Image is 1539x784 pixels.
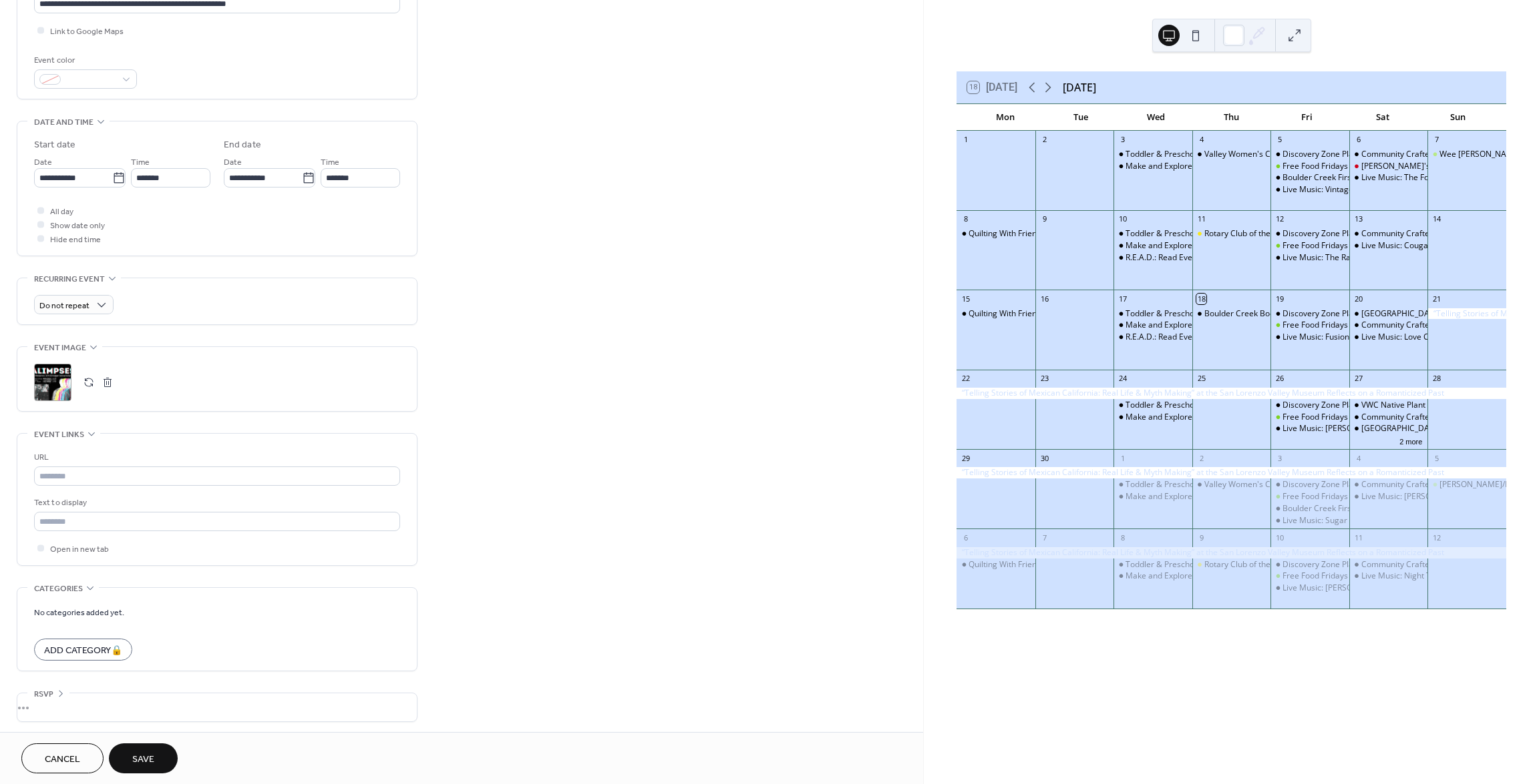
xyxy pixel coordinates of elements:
[1431,532,1441,542] div: 12
[1196,214,1206,224] div: 11
[1282,149,1383,160] div: Discovery Zone Play Group
[1118,453,1128,463] div: 1
[1063,79,1096,95] div: [DATE]
[957,308,1035,320] div: Quilting With Friends
[1126,320,1285,331] div: Make and Explore @ [GEOGRAPHIC_DATA]
[1126,332,1402,343] div: R.E.A.D.: Read Every Amazing Detail @ [GEOGRAPHIC_DATA] Reading Help
[1361,412,1437,423] div: Community Crafters
[1114,479,1192,490] div: Toddler & Preschool Storytime
[961,374,971,384] div: 22
[1114,252,1192,264] div: R.E.A.D.: Read Every Amazing Detail @ Boulder Creek Reading Help
[957,547,1506,558] div: “Telling Stories of Mexican California: Real Life & Myth Making” at the San Lorenzo Valley Museum...
[1270,515,1349,526] div: Live Music: Sugar Rooster at Joe's Bar
[1114,228,1192,240] div: Toddler & Preschool Storytime
[1126,479,1239,490] div: Toddler & Preschool Storytime
[1282,582,1536,594] div: Live Music: [PERSON_NAME] and the Tools at [PERSON_NAME]'s Bar
[34,115,94,129] span: Date and time
[1126,240,1285,252] div: Make and Explore @ [GEOGRAPHIC_DATA]
[957,388,1506,399] div: “Telling Stories of Mexican California: Real Life & Myth Making” at the San Lorenzo Valley Museum...
[1349,332,1428,343] div: Live Music: Love Creek at Joe's Bar
[1270,149,1349,160] div: Discovery Zone Play Group
[1196,374,1206,384] div: 25
[1270,252,1349,264] div: Live Music: The Radio at Joe's Bar
[132,753,154,767] span: Save
[1349,400,1428,411] div: VWC Native Plant Sale
[1204,308,1415,320] div: Boulder Creek Book Group (Hybrid: In-Person and Zoom)
[45,753,80,767] span: Cancel
[1274,135,1285,145] div: 5
[1204,228,1408,240] div: Rotary Club of the San [PERSON_NAME] Valley Meeting
[1431,453,1441,463] div: 5
[1431,214,1441,224] div: 14
[1194,104,1269,131] div: Thu
[1269,104,1345,131] div: Fri
[1353,135,1363,145] div: 6
[1431,374,1441,384] div: 28
[1427,479,1506,490] div: Wee Kirk Farmers/Makers Market
[969,559,1045,570] div: Quilting With Friends
[1270,423,1349,434] div: Live Music: Jefferson Hancock Band at Joe's Bar
[1126,308,1239,320] div: Toddler & Preschool Storytime
[1039,214,1049,224] div: 9
[321,155,339,169] span: Time
[961,214,971,224] div: 8
[1282,559,1383,570] div: Discovery Zone Play Group
[1270,570,1349,582] div: Free Food Fridays
[34,272,105,286] span: Recurring event
[1282,503,1382,514] div: Boulder Creek First [DATE]
[1349,559,1428,570] div: Community Crafters
[1118,135,1128,145] div: 3
[34,496,397,510] div: Text to display
[1126,228,1239,240] div: Toddler & Preschool Storytime
[1126,491,1285,502] div: Make and Explore @ [GEOGRAPHIC_DATA]
[1118,214,1128,224] div: 10
[1349,149,1428,160] div: Community Crafters
[1039,294,1049,304] div: 16
[1043,104,1118,131] div: Tue
[1349,240,1428,252] div: Live Music: Cougar Unleashed at Joe's Bar
[957,467,1506,478] div: “Telling Stories of Mexican California: Real Life & Myth Making” at the San Lorenzo Valley Museum...
[1394,435,1427,446] button: 2 more
[1114,559,1192,570] div: Toddler & Preschool Storytime
[1204,559,1408,570] div: Rotary Club of the San [PERSON_NAME] Valley Meeting
[1349,308,1428,320] div: San Lorenzo Valley River & Road Clean Up
[34,53,134,67] div: Event color
[1126,412,1285,423] div: Make and Explore @ [GEOGRAPHIC_DATA]
[1270,172,1349,183] div: Boulder Creek First Friday
[961,453,971,463] div: 29
[1196,532,1206,542] div: 9
[1270,400,1349,411] div: Discovery Zone Play Group
[17,693,417,721] div: •••
[34,606,124,620] span: No categories added yet.
[1270,320,1349,331] div: Free Food Fridays
[1274,214,1285,224] div: 12
[39,298,90,314] span: Do not repeat
[1431,135,1441,145] div: 7
[1282,240,1348,252] div: Free Food Fridays
[1349,479,1428,490] div: Community Crafters
[109,743,178,773] button: Save
[1431,294,1441,304] div: 21
[1270,308,1349,320] div: Discovery Zone Play Group
[1361,479,1437,490] div: Community Crafters
[1349,228,1428,240] div: Community Crafters
[1282,423,1505,434] div: Live Music: [PERSON_NAME] Band at [PERSON_NAME]'s Bar
[224,138,261,152] div: End date
[967,104,1043,131] div: Mon
[1349,570,1428,582] div: Live Music: Night Train at Joe's Bar
[1282,515,1533,526] div: Live Music: Sugar Rooster at [PERSON_NAME][GEOGRAPHIC_DATA]
[1270,479,1349,490] div: Discovery Zone Play Group
[1282,252,1517,264] div: Live Music: The Radio at [PERSON_NAME][GEOGRAPHIC_DATA]
[1039,453,1049,463] div: 30
[1282,491,1348,502] div: Free Food Fridays
[1192,479,1271,490] div: Valley Women's Club Caregiver Support Group Meeting
[1349,423,1428,434] div: San Lorenzo Valley Museum Annual Member Meeting
[1282,184,1529,195] div: Live Music: Vintage Point at [PERSON_NAME][GEOGRAPHIC_DATA]
[1353,374,1363,384] div: 27
[1270,491,1349,502] div: Free Food Fridays
[1270,582,1349,594] div: Live Music: Jeff Gardner and the Tools at Joe's Bar
[1192,149,1271,160] div: Valley Women's Club Caregiver Support Group Meeting
[1126,161,1285,172] div: Make and Explore @ [GEOGRAPHIC_DATA]
[1282,320,1348,331] div: Free Food Fridays
[1114,491,1192,502] div: Make and Explore @ Boulder Creek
